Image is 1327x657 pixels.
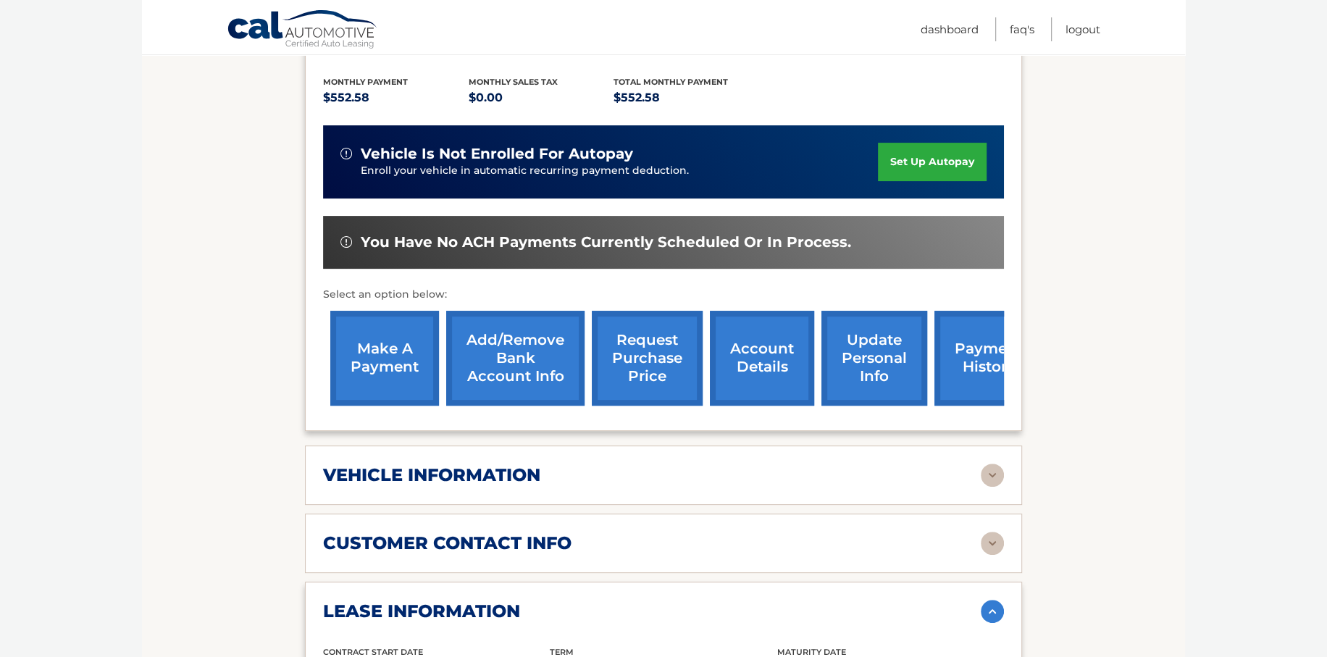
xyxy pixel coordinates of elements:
[323,647,423,657] span: Contract Start Date
[777,647,846,657] span: Maturity Date
[323,464,540,486] h2: vehicle information
[340,148,352,159] img: alert-white.svg
[227,9,379,51] a: Cal Automotive
[330,311,439,406] a: make a payment
[981,464,1004,487] img: accordion-rest.svg
[592,311,703,406] a: request purchase price
[710,311,814,406] a: account details
[981,600,1004,623] img: accordion-active.svg
[614,88,759,108] p: $552.58
[323,77,408,87] span: Monthly Payment
[614,77,728,87] span: Total Monthly Payment
[361,145,633,163] span: vehicle is not enrolled for autopay
[323,532,572,554] h2: customer contact info
[323,88,469,108] p: $552.58
[361,163,878,179] p: Enroll your vehicle in automatic recurring payment deduction.
[1066,17,1100,41] a: Logout
[446,311,585,406] a: Add/Remove bank account info
[981,532,1004,555] img: accordion-rest.svg
[821,311,927,406] a: update personal info
[469,88,614,108] p: $0.00
[469,77,558,87] span: Monthly sales Tax
[361,233,851,251] span: You have no ACH payments currently scheduled or in process.
[550,647,574,657] span: Term
[323,600,520,622] h2: lease information
[878,143,987,181] a: set up autopay
[921,17,979,41] a: Dashboard
[934,311,1043,406] a: payment history
[323,286,1004,304] p: Select an option below:
[1010,17,1034,41] a: FAQ's
[340,236,352,248] img: alert-white.svg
